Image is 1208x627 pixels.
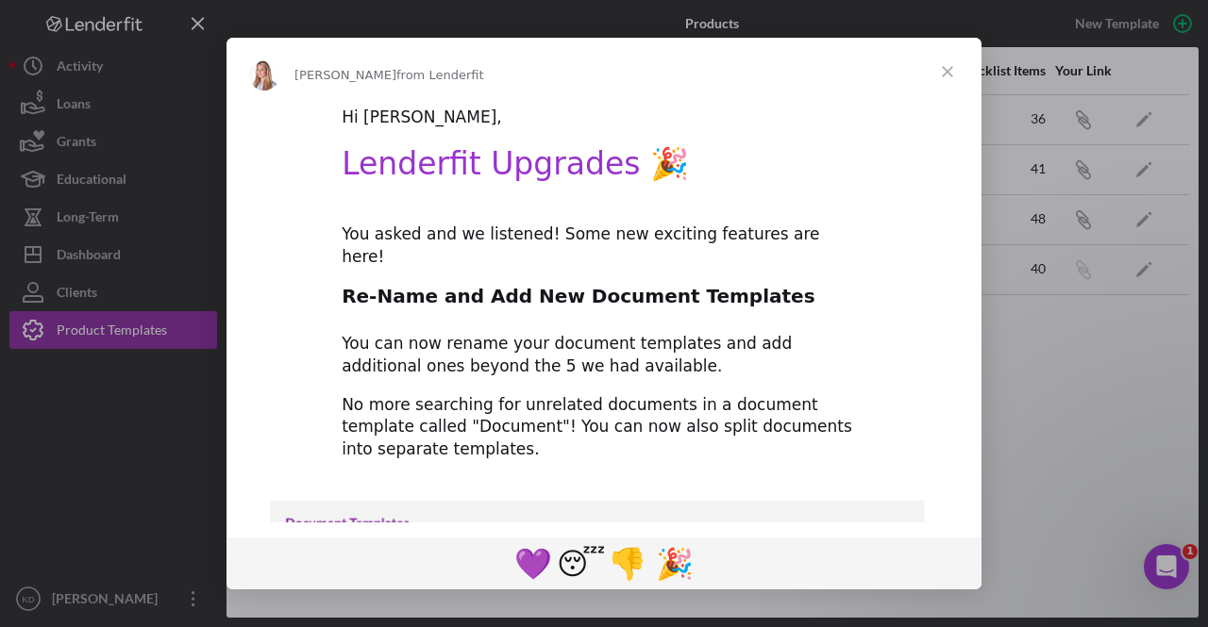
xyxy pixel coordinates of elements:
[510,540,557,586] span: purple heart reaction
[557,546,605,582] span: 😴
[557,540,604,586] span: sleeping reaction
[342,333,866,378] div: You can now rename your document templates and add additional ones beyond the 5 we had available.
[342,284,866,319] h2: Re-Name and Add New Document Templates
[249,60,279,91] img: Profile image for Allison
[914,38,981,106] span: Close
[342,107,866,129] div: Hi [PERSON_NAME],
[342,394,866,461] div: No more searching for unrelated documents in a document template called "Document"! You can now a...
[609,546,646,582] span: 👎
[656,546,694,582] span: 🎉
[342,223,866,269] div: You asked and we listened! Some new exciting features are here!
[514,546,552,582] span: 💜
[651,540,698,586] span: tada reaction
[342,145,866,195] h1: Lenderfit Upgrades 🎉
[604,540,651,586] span: 1 reaction
[396,68,484,82] span: from Lenderfit
[294,68,396,82] span: [PERSON_NAME]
